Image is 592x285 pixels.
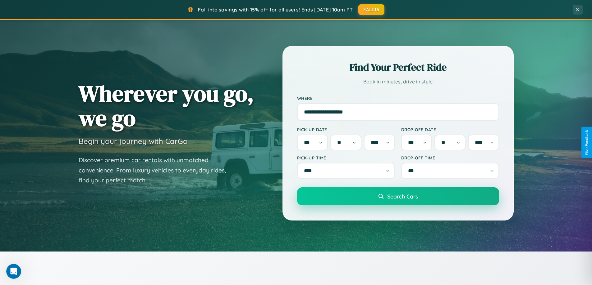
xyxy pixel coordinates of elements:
button: Search Cars [297,187,499,205]
label: Pick-up Date [297,127,395,132]
h3: Begin your journey with CarGo [79,136,188,146]
div: Give Feedback [585,130,589,155]
span: Fall into savings with 15% off for all users! Ends [DATE] 10am PT. [198,7,354,13]
label: Pick-up Time [297,155,395,160]
h2: Find Your Perfect Ride [297,60,499,74]
p: Discover premium car rentals with unmatched convenience. From luxury vehicles to everyday rides, ... [79,155,234,185]
span: Search Cars [387,193,418,200]
button: FALL15 [358,4,384,15]
label: Drop-off Date [401,127,499,132]
iframe: Intercom live chat [6,264,21,279]
label: Drop-off Time [401,155,499,160]
h1: Wherever you go, we go [79,81,254,130]
p: Book in minutes, drive in style [297,77,499,86]
label: Where [297,96,499,101]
